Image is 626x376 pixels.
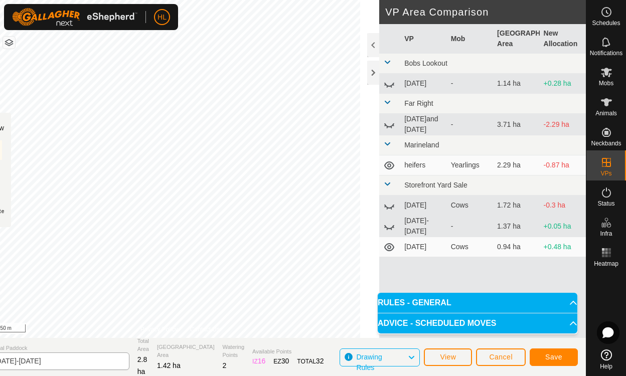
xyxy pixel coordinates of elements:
[594,261,618,267] span: Heatmap
[447,24,493,54] th: Mob
[297,356,324,366] div: TOTAL
[476,348,526,366] button: Cancel
[599,80,613,86] span: Mobs
[540,155,586,175] td: -0.87 ha
[545,353,562,361] span: Save
[223,361,227,369] span: 2
[600,231,612,237] span: Infra
[451,160,489,170] div: Yearlings
[316,357,324,365] span: 32
[400,216,446,237] td: [DATE]-[DATE]
[378,299,451,307] span: RULES - GENERAL
[258,357,266,365] span: 16
[158,12,167,23] span: HL
[385,6,586,18] h2: VP Area Comparison
[400,196,446,216] td: [DATE]
[597,201,614,207] span: Status
[252,347,324,356] span: Available Points
[540,237,586,257] td: +0.48 ha
[378,313,577,333] p-accordion-header: ADVICE - SCHEDULED MOVES
[404,181,467,189] span: Storefront Yard Sale
[440,353,456,361] span: View
[12,8,137,26] img: Gallagher Logo
[140,325,178,334] a: Privacy Policy
[493,216,539,237] td: 1.37 ha
[591,140,621,146] span: Neckbands
[424,348,472,366] button: View
[493,114,539,135] td: 3.71 ha
[493,24,539,54] th: [GEOGRAPHIC_DATA] Area
[378,319,496,327] span: ADVICE - SCHEDULED MOVES
[451,221,489,232] div: -
[404,99,433,107] span: Far Right
[252,356,265,366] div: IZ
[400,114,446,135] td: [DATE]and [DATE]
[400,74,446,94] td: [DATE]
[493,74,539,94] td: 1.14 ha
[404,141,439,149] span: Marineland
[489,353,513,361] span: Cancel
[592,20,620,26] span: Schedules
[493,196,539,216] td: 1.72 ha
[400,237,446,257] td: [DATE]
[540,216,586,237] td: +0.05 ha
[530,348,578,366] button: Save
[451,242,489,252] div: Cows
[3,37,15,49] button: Map Layers
[378,293,577,313] p-accordion-header: RULES - GENERAL
[273,356,289,366] div: EZ
[223,343,245,359] span: Watering Points
[451,119,489,130] div: -
[451,200,489,211] div: Cows
[404,59,447,67] span: Bobs Lookout
[157,343,215,359] span: [GEOGRAPHIC_DATA] Area
[540,114,586,135] td: -2.29 ha
[137,337,149,353] span: Total Area
[190,325,220,334] a: Contact Us
[281,357,289,365] span: 30
[586,345,626,373] a: Help
[157,361,181,369] span: 1.42 ha
[590,50,622,56] span: Notifications
[400,24,446,54] th: VP
[493,237,539,257] td: 0.94 ha
[356,353,382,371] span: Drawing Rules
[137,355,147,375] span: 2.8 ha
[540,196,586,216] td: -0.3 ha
[400,155,446,175] td: heifers
[493,155,539,175] td: 2.29 ha
[595,110,617,116] span: Animals
[600,363,612,369] span: Help
[540,74,586,94] td: +0.28 ha
[451,78,489,89] div: -
[540,24,586,54] th: New Allocation
[600,170,611,176] span: VPs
